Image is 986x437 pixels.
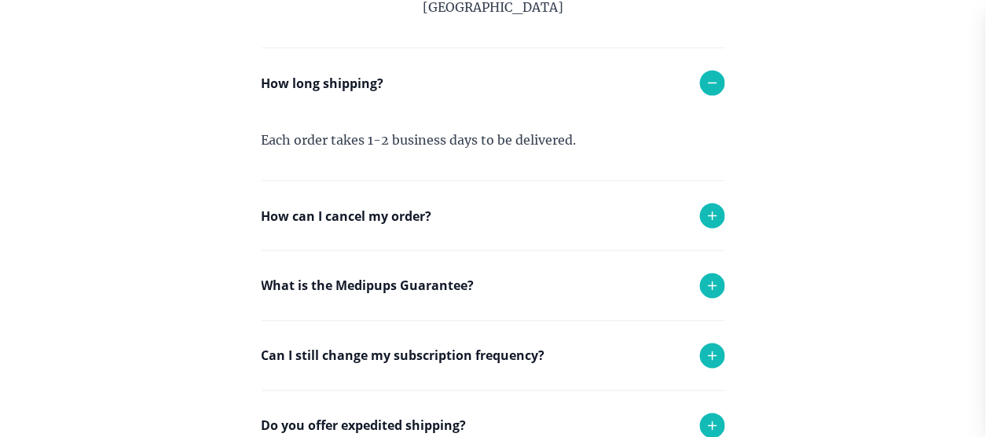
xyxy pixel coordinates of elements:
p: How long shipping? [262,74,384,93]
div: Any refund request and cancellation are subject to approval and turn around time is 24-48 hours. ... [262,251,725,389]
div: If you received the wrong product or your product was damaged in transit, we will replace it with... [262,321,725,421]
p: How can I cancel my order? [262,207,432,226]
p: Can I still change my subscription frequency? [262,347,545,365]
p: What is the Medipups Guarantee? [262,277,475,296]
div: Each order takes 1-2 business days to be delivered. [262,118,725,181]
p: Do you offer expedited shipping? [262,417,467,435]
